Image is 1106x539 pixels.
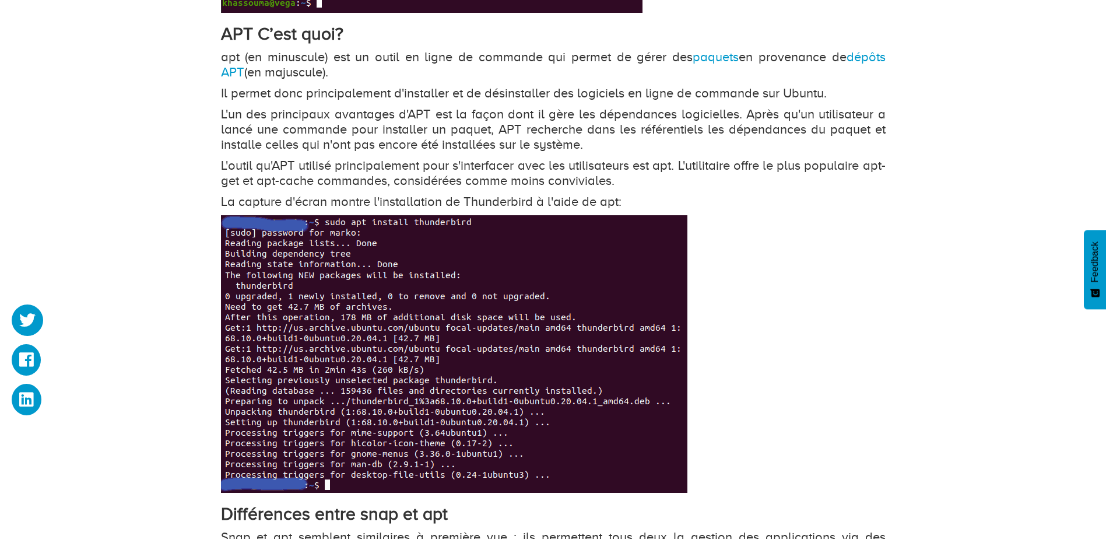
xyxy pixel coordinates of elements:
[847,50,886,64] a: dépôts
[1048,481,1092,525] iframe: Drift Widget Chat Controller
[221,65,244,79] a: APT
[221,24,343,44] strong: APT C’est quoi?
[221,107,886,152] p: L'un des principaux avantages d'APT est la façon dont il gère les dépendances logicielles. Après ...
[866,359,1099,488] iframe: Drift Widget Chat Window
[221,50,886,80] p: apt (en minuscule) est un outil en ligne de commande qui permet de gérer des en provenance de (en...
[221,86,886,101] p: Il permet donc principalement d'installer et de désinstaller des logiciels en ligne de commande s...
[221,504,448,524] strong: Différences entre snap et apt
[1084,230,1106,309] button: Feedback - Afficher l’enquête
[221,215,687,493] img: ZqIby2qx_xXK3a2PV6P8LAqbsLO18KTJsApAjPeKdnLnkaBFpiyjS7PQv1LU5WCWP6ymvGXnJdH61X7bTAOXHV9hEYHnZD12A...
[1090,242,1100,282] span: Feedback
[221,158,886,188] p: L'outil qu'APT utilisé principalement pour s'interfacer avec les utilisateurs est apt. L'utilitai...
[693,50,739,64] a: paquets
[221,194,886,209] p: La capture d'écran montre l'installation de Thunderbird à l'aide de apt:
